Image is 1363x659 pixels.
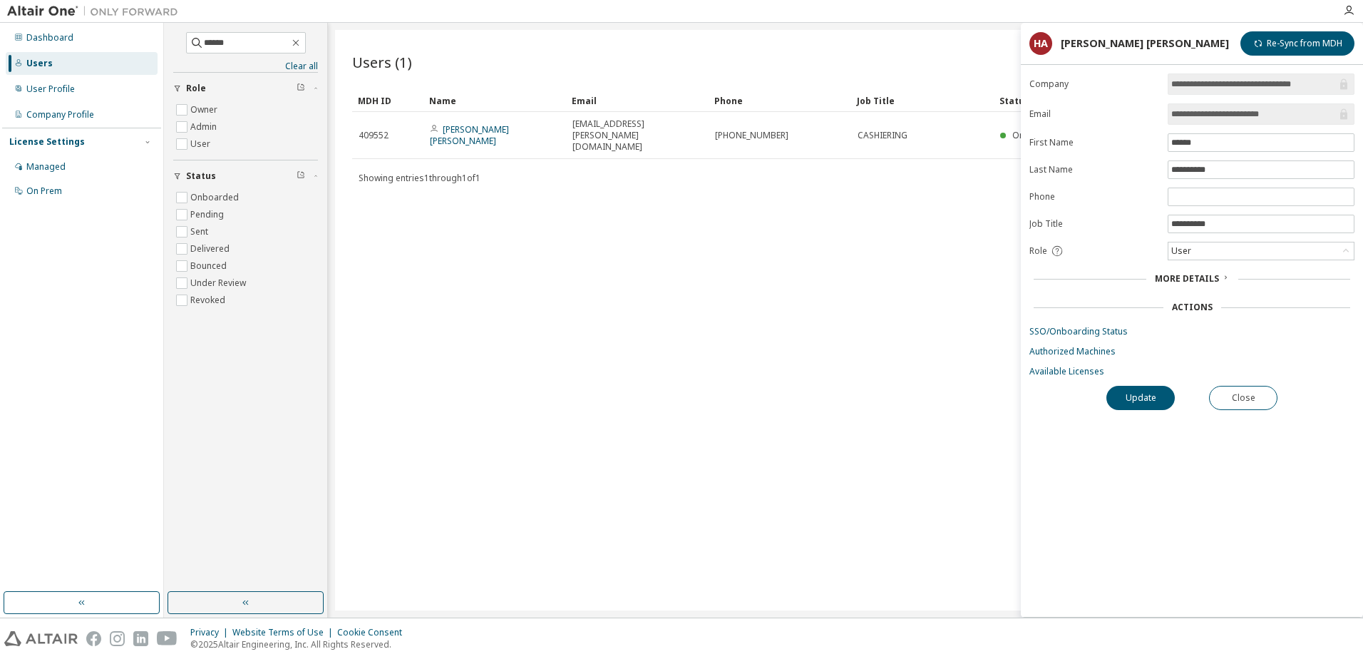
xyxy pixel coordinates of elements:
[857,89,988,112] div: Job Title
[186,170,216,182] span: Status
[26,161,66,173] div: Managed
[173,73,318,104] button: Role
[1061,38,1229,49] div: [PERSON_NAME] [PERSON_NAME]
[1029,164,1159,175] label: Last Name
[190,275,249,292] label: Under Review
[26,185,62,197] div: On Prem
[190,118,220,136] label: Admin
[430,123,509,147] a: [PERSON_NAME] [PERSON_NAME]
[1240,31,1354,56] button: Re-Sync from MDH
[1012,129,1061,141] span: Onboarded
[4,631,78,646] img: altair_logo.svg
[7,4,185,19] img: Altair One
[1029,137,1159,148] label: First Name
[190,206,227,223] label: Pending
[190,240,232,257] label: Delivered
[1029,108,1159,120] label: Email
[157,631,178,646] img: youtube.svg
[572,118,702,153] span: [EMAIL_ADDRESS][PERSON_NAME][DOMAIN_NAME]
[190,638,411,650] p: © 2025 Altair Engineering, Inc. All Rights Reserved.
[358,89,418,112] div: MDH ID
[190,627,232,638] div: Privacy
[297,83,305,94] span: Clear filter
[186,83,206,94] span: Role
[359,130,389,141] span: 409552
[1029,218,1159,230] label: Job Title
[352,52,412,72] span: Users (1)
[133,631,148,646] img: linkedin.svg
[1106,386,1175,410] button: Update
[26,32,73,44] div: Dashboard
[999,89,1265,112] div: Status
[26,83,75,95] div: User Profile
[190,136,213,153] label: User
[190,257,230,275] label: Bounced
[1029,326,1354,337] a: SSO/Onboarding Status
[1169,243,1193,259] div: User
[1209,386,1277,410] button: Close
[190,189,242,206] label: Onboarded
[26,109,94,121] div: Company Profile
[190,101,220,118] label: Owner
[1029,78,1159,90] label: Company
[572,89,703,112] div: Email
[190,292,228,309] label: Revoked
[1029,191,1159,203] label: Phone
[714,89,845,112] div: Phone
[1029,32,1052,55] div: HA
[715,130,788,141] span: [PHONE_NUMBER]
[110,631,125,646] img: instagram.svg
[86,631,101,646] img: facebook.svg
[858,130,907,141] span: CASHIERING
[429,89,560,112] div: Name
[359,172,480,184] span: Showing entries 1 through 1 of 1
[190,223,211,240] label: Sent
[1029,366,1354,377] a: Available Licenses
[232,627,337,638] div: Website Terms of Use
[1029,245,1047,257] span: Role
[1155,272,1219,285] span: More Details
[173,61,318,72] a: Clear all
[173,160,318,192] button: Status
[297,170,305,182] span: Clear filter
[1168,242,1354,260] div: User
[1172,302,1213,313] div: Actions
[1029,346,1354,357] a: Authorized Machines
[9,136,85,148] div: License Settings
[26,58,53,69] div: Users
[337,627,411,638] div: Cookie Consent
